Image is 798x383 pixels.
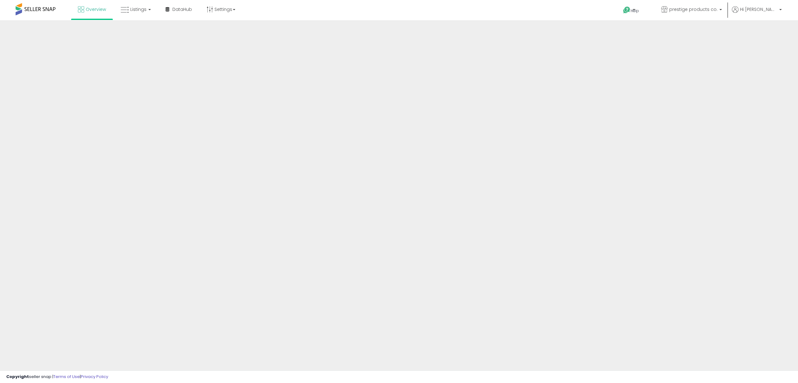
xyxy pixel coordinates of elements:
[618,2,651,20] a: Help
[740,6,777,12] span: Hi [PERSON_NAME]
[130,6,147,12] span: Listings
[623,6,631,14] i: Get Help
[631,8,639,13] span: Help
[732,6,782,20] a: Hi [PERSON_NAME]
[172,6,192,12] span: DataHub
[86,6,106,12] span: Overview
[669,6,718,12] span: prestige products co.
